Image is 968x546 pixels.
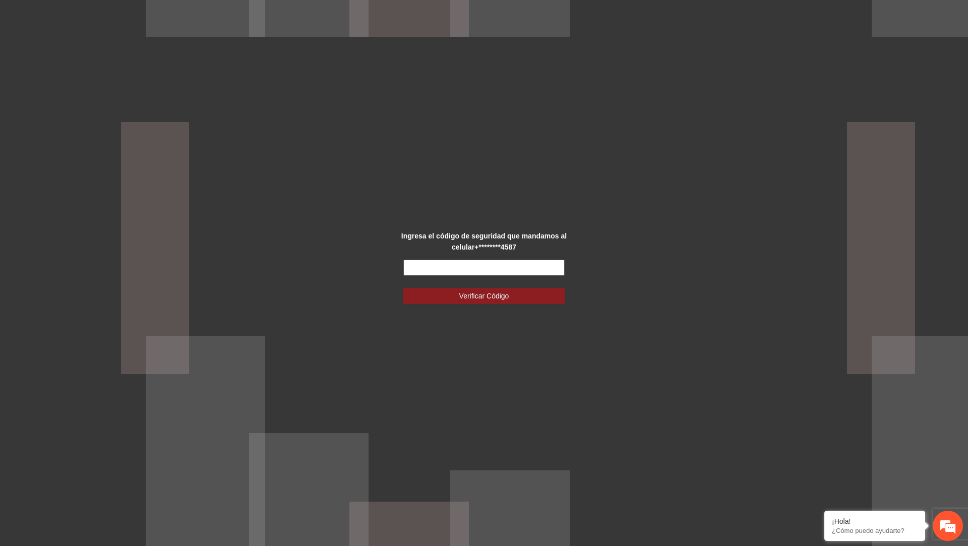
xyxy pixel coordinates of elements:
[401,232,567,251] strong: Ingresa el código de seguridad que mandamos al celular +********4587
[832,527,918,534] p: ¿Cómo puedo ayudarte?
[52,51,169,65] div: Chatee con nosotros ahora
[5,275,192,311] textarea: Escriba su mensaje y pulse “Intro”
[459,290,509,301] span: Verificar Código
[165,5,190,29] div: Minimizar ventana de chat en vivo
[403,288,565,304] button: Verificar Código
[58,135,139,236] span: Estamos en línea.
[832,517,918,525] div: ¡Hola!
